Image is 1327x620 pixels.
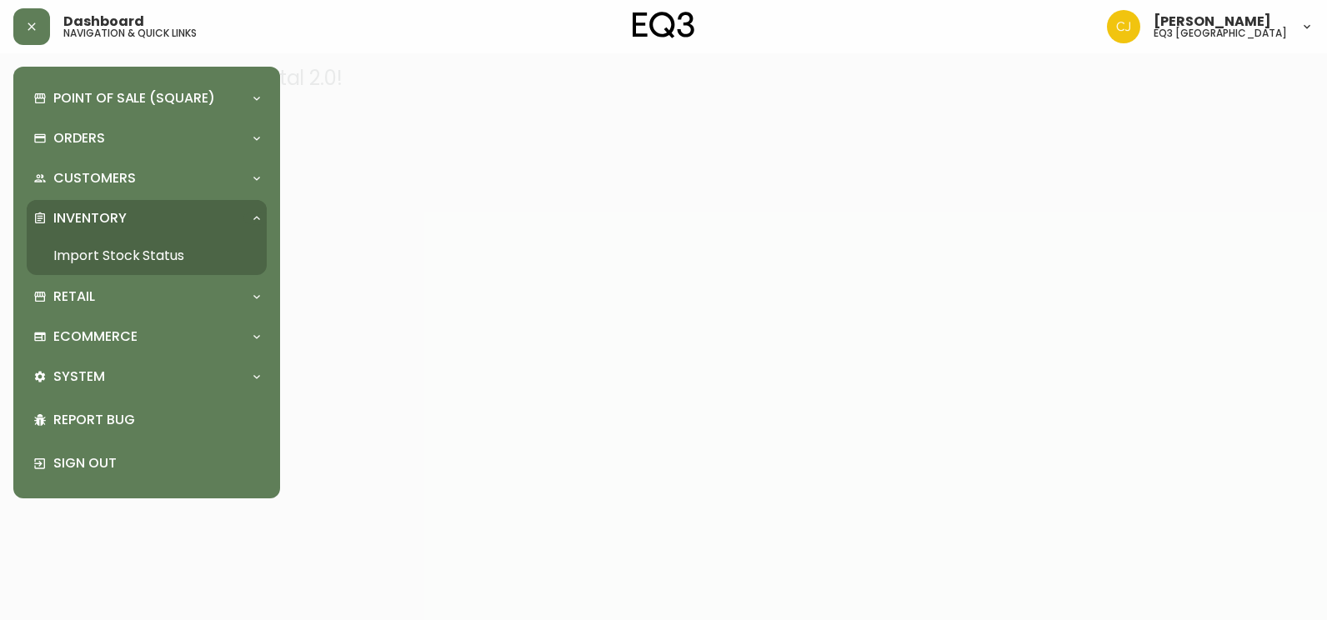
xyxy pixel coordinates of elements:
[1107,10,1140,43] img: 7836c8950ad67d536e8437018b5c2533
[27,278,267,315] div: Retail
[53,367,105,386] p: System
[27,160,267,197] div: Customers
[633,12,694,38] img: logo
[53,287,95,306] p: Retail
[27,120,267,157] div: Orders
[53,454,260,472] p: Sign Out
[27,80,267,117] div: Point of Sale (Square)
[27,237,267,275] a: Import Stock Status
[63,28,197,38] h5: navigation & quick links
[53,327,138,346] p: Ecommerce
[53,411,260,429] p: Report Bug
[27,200,267,237] div: Inventory
[27,442,267,485] div: Sign Out
[53,169,136,187] p: Customers
[53,209,127,227] p: Inventory
[53,129,105,147] p: Orders
[1154,28,1287,38] h5: eq3 [GEOGRAPHIC_DATA]
[27,358,267,395] div: System
[63,15,144,28] span: Dashboard
[27,398,267,442] div: Report Bug
[1154,15,1271,28] span: [PERSON_NAME]
[53,89,215,107] p: Point of Sale (Square)
[27,318,267,355] div: Ecommerce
